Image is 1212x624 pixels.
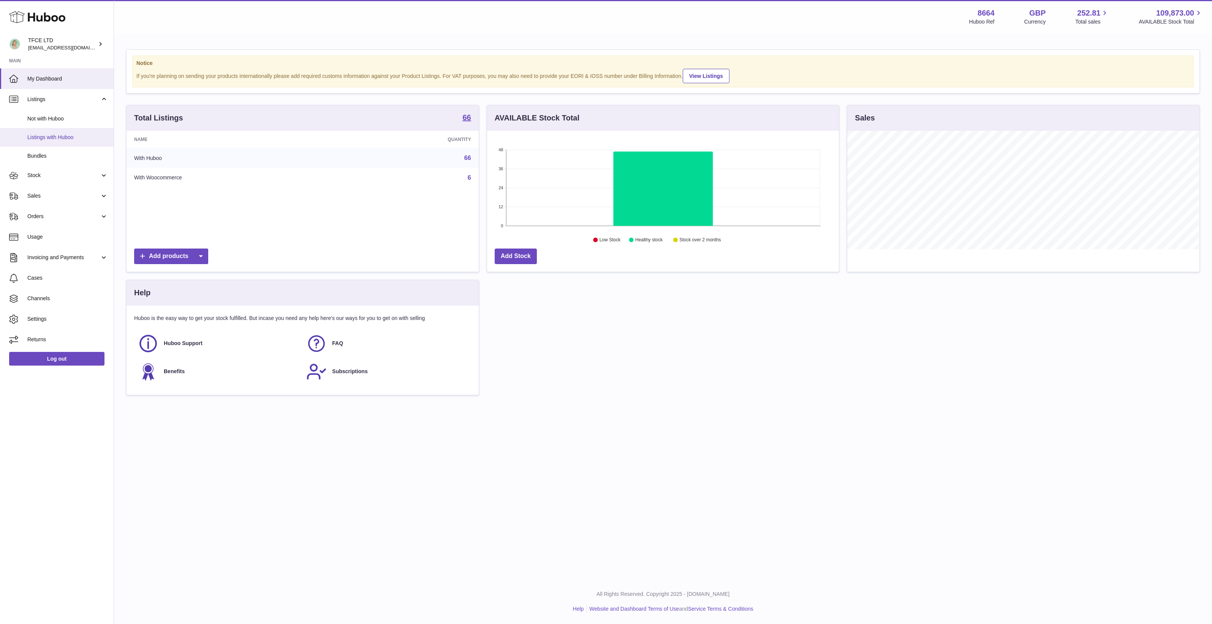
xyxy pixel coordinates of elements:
[27,134,108,141] span: Listings with Huboo
[1029,8,1046,18] strong: GBP
[134,315,471,322] p: Huboo is the easy way to get your stock fulfilled. But incase you need any help here's our ways f...
[498,204,503,209] text: 12
[1075,18,1109,25] span: Total sales
[679,238,721,243] text: Stock over 2 months
[688,606,753,612] a: Service Terms & Conditions
[164,340,203,347] span: Huboo Support
[27,336,108,343] span: Returns
[462,114,471,121] strong: 66
[9,352,104,366] a: Log out
[134,249,208,264] a: Add products
[164,368,185,375] span: Benefits
[1075,8,1109,25] a: 252.81 Total sales
[1024,18,1046,25] div: Currency
[1139,18,1203,25] span: AVAILABLE Stock Total
[332,368,367,375] span: Subscriptions
[136,68,1190,83] div: If you're planning on sending your products internationally please add required customs informati...
[136,60,1190,67] strong: Notice
[495,249,537,264] a: Add Stock
[468,174,471,181] a: 6
[589,606,679,612] a: Website and Dashboard Terms of Use
[28,37,97,51] div: TFCE LTD
[332,340,343,347] span: FAQ
[27,315,108,323] span: Settings
[27,172,100,179] span: Stock
[635,238,663,243] text: Healthy stock
[27,233,108,241] span: Usage
[587,605,753,613] li: and
[501,223,503,228] text: 0
[27,75,108,82] span: My Dashboard
[27,274,108,282] span: Cases
[127,168,345,188] td: With Woocommerce
[134,113,183,123] h3: Total Listings
[306,333,467,354] a: FAQ
[498,147,503,152] text: 48
[306,361,467,382] a: Subscriptions
[978,8,995,18] strong: 8664
[120,591,1206,598] p: All Rights Reserved. Copyright 2025 - [DOMAIN_NAME]
[27,96,100,103] span: Listings
[462,114,471,123] a: 66
[600,238,621,243] text: Low Stock
[855,113,875,123] h3: Sales
[495,113,579,123] h3: AVAILABLE Stock Total
[27,152,108,160] span: Bundles
[138,361,299,382] a: Benefits
[573,606,584,612] a: Help
[27,254,100,261] span: Invoicing and Payments
[345,131,479,148] th: Quantity
[138,333,299,354] a: Huboo Support
[1156,8,1194,18] span: 109,873.00
[464,155,471,161] a: 66
[498,166,503,171] text: 36
[127,131,345,148] th: Name
[9,38,21,50] img: internalAdmin-8664@internal.huboo.com
[498,185,503,190] text: 24
[1077,8,1100,18] span: 252.81
[969,18,995,25] div: Huboo Ref
[683,69,729,83] a: View Listings
[1139,8,1203,25] a: 109,873.00 AVAILABLE Stock Total
[27,213,100,220] span: Orders
[127,148,345,168] td: With Huboo
[134,288,150,298] h3: Help
[27,295,108,302] span: Channels
[27,192,100,200] span: Sales
[27,115,108,122] span: Not with Huboo
[28,44,112,51] span: [EMAIL_ADDRESS][DOMAIN_NAME]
